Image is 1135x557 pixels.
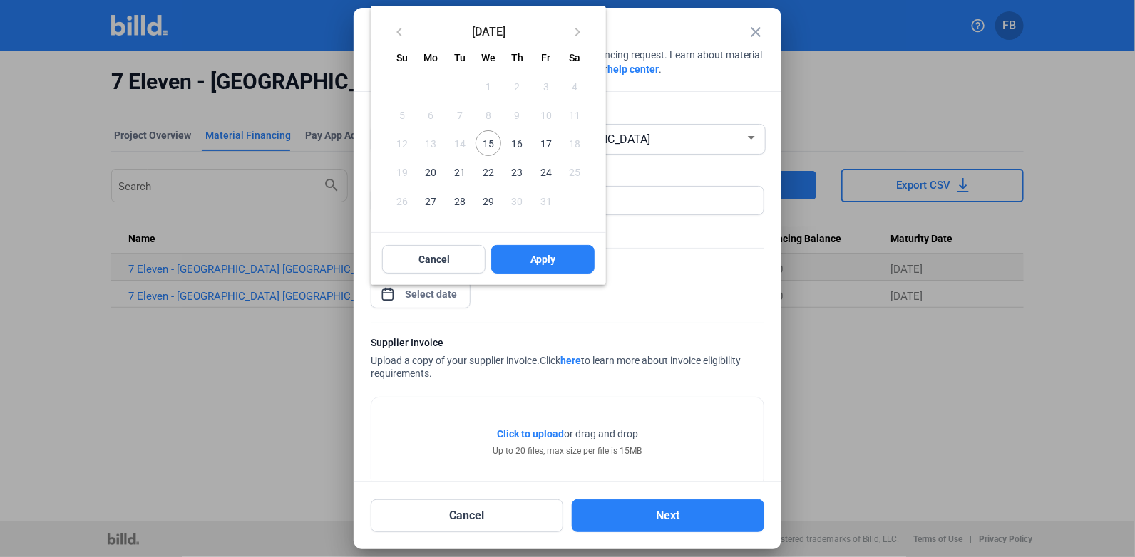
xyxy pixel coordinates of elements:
button: Cancel [382,245,486,274]
span: Fr [541,52,550,63]
button: October 1, 2025 [474,71,503,100]
button: October 17, 2025 [532,129,560,157]
span: 24 [533,159,559,184]
button: October 16, 2025 [503,129,531,157]
mat-icon: keyboard_arrow_left [391,24,408,41]
button: October 30, 2025 [503,187,531,215]
span: 4 [562,73,587,98]
mat-icon: keyboard_arrow_right [569,24,586,41]
span: 5 [389,102,415,127]
button: October 18, 2025 [560,129,589,157]
button: October 14, 2025 [446,129,474,157]
span: [DATE] [414,25,563,36]
button: October 27, 2025 [417,187,446,215]
span: Tu [454,52,466,63]
span: 25 [562,159,587,184]
span: 21 [447,159,473,184]
span: 6 [418,102,444,127]
span: Apply [530,252,556,266]
span: 10 [533,102,559,127]
button: October 20, 2025 [417,157,446,186]
button: October 8, 2025 [474,100,503,129]
button: October 12, 2025 [388,129,416,157]
span: Sa [569,52,580,63]
span: Mo [424,52,438,63]
span: 13 [418,130,444,156]
span: 15 [476,130,501,156]
span: Su [396,52,408,63]
span: 20 [418,159,444,184]
button: October 22, 2025 [474,157,503,186]
span: 1 [476,73,501,98]
button: October 26, 2025 [388,187,416,215]
span: 27 [418,188,444,214]
span: 12 [389,130,415,156]
span: 31 [533,188,559,214]
button: October 31, 2025 [532,187,560,215]
button: October 23, 2025 [503,157,531,186]
button: October 21, 2025 [446,157,474,186]
button: October 11, 2025 [560,100,589,129]
button: October 15, 2025 [474,129,503,157]
button: October 3, 2025 [532,71,560,100]
span: 14 [447,130,473,156]
span: 22 [476,159,501,184]
span: 30 [504,188,530,214]
button: October 29, 2025 [474,187,503,215]
span: 9 [504,102,530,127]
button: Apply [491,245,595,274]
span: We [481,52,495,63]
span: Th [511,52,523,63]
span: 17 [533,130,559,156]
span: 23 [504,159,530,184]
button: October 6, 2025 [417,100,446,129]
button: October 9, 2025 [503,100,531,129]
button: October 10, 2025 [532,100,560,129]
button: October 4, 2025 [560,71,589,100]
button: October 19, 2025 [388,157,416,186]
button: October 2, 2025 [503,71,531,100]
span: 3 [533,73,559,98]
button: October 7, 2025 [446,100,474,129]
span: 29 [476,188,501,214]
span: 28 [447,188,473,214]
td: OCT [388,71,474,100]
span: 19 [389,159,415,184]
span: 16 [504,130,530,156]
button: October 24, 2025 [532,157,560,186]
span: 18 [562,130,587,156]
span: 8 [476,102,501,127]
span: Cancel [418,252,450,266]
button: October 5, 2025 [388,100,416,129]
button: October 13, 2025 [417,129,446,157]
span: 7 [447,102,473,127]
button: October 28, 2025 [446,187,474,215]
span: 2 [504,73,530,98]
button: October 25, 2025 [560,157,589,186]
span: 11 [562,102,587,127]
span: 26 [389,188,415,214]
